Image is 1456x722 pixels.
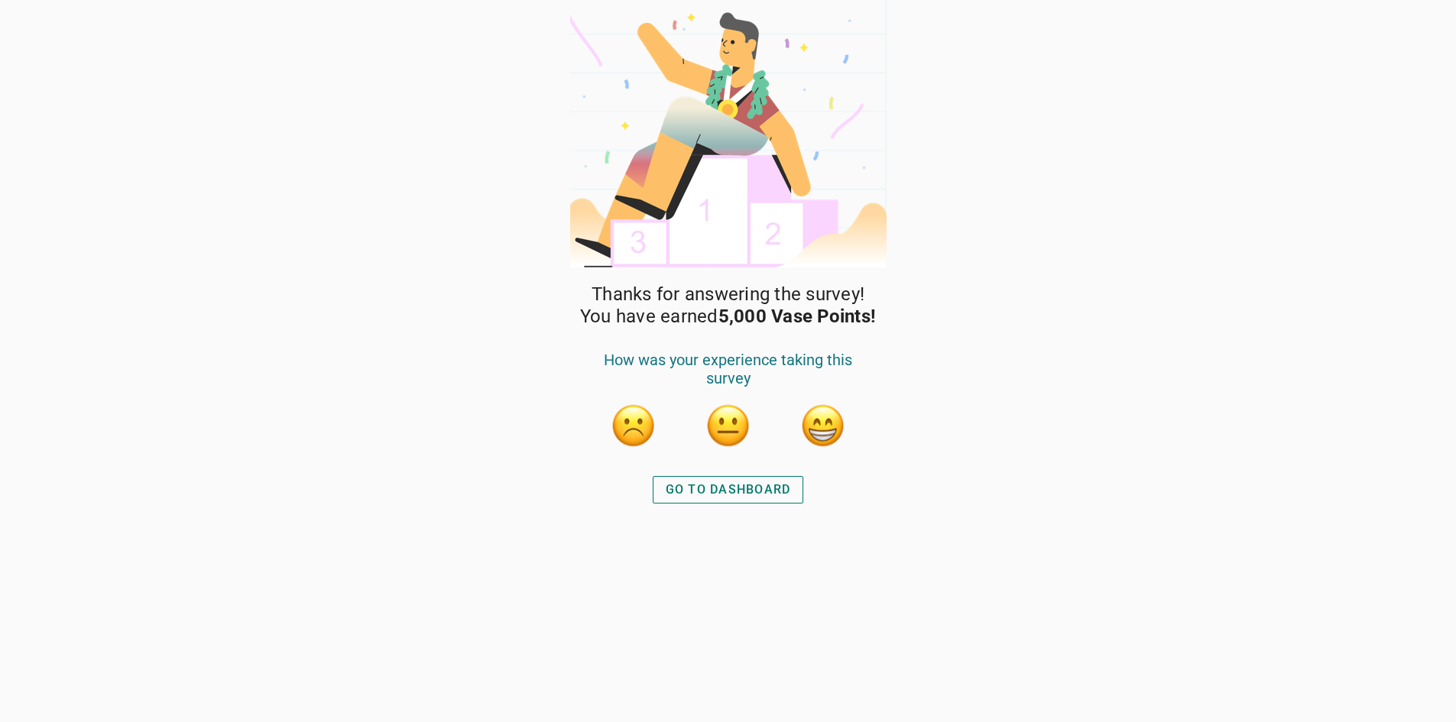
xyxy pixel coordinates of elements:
span: You have earned [580,306,876,328]
button: GO TO DASHBOARD [653,476,804,503]
div: GO TO DASHBOARD [666,481,791,499]
span: Thanks for answering the survey! [592,283,864,306]
div: How was your experience taking this survey [586,351,871,403]
strong: 5,000 Vase Points! [718,306,877,327]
